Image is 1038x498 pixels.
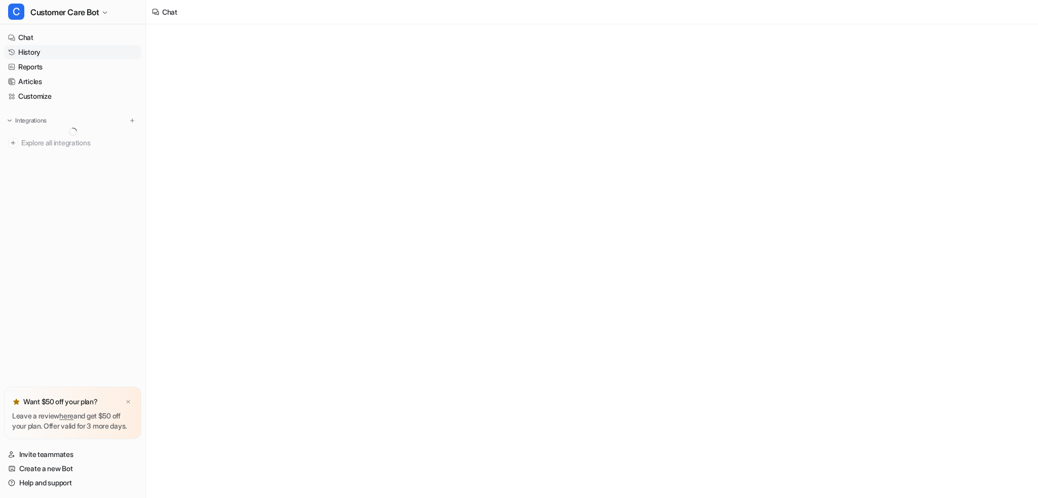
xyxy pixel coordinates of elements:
a: Invite teammates [4,447,141,462]
img: explore all integrations [8,138,18,148]
button: Integrations [4,116,50,126]
img: x [125,399,131,405]
a: Articles [4,74,141,89]
a: here [59,411,73,420]
a: Chat [4,30,141,45]
img: menu_add.svg [129,117,136,124]
span: Customer Care Bot [30,5,99,19]
span: C [8,4,24,20]
p: Want $50 off your plan? [23,397,98,407]
span: Explore all integrations [21,135,137,151]
a: Explore all integrations [4,136,141,150]
div: Chat [162,7,177,17]
img: star [12,398,20,406]
a: Reports [4,60,141,74]
p: Integrations [15,117,47,125]
img: expand menu [6,117,13,124]
p: Leave a review and get $50 off your plan. Offer valid for 3 more days. [12,411,133,431]
a: Customize [4,89,141,103]
a: Create a new Bot [4,462,141,476]
a: History [4,45,141,59]
a: Help and support [4,476,141,490]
